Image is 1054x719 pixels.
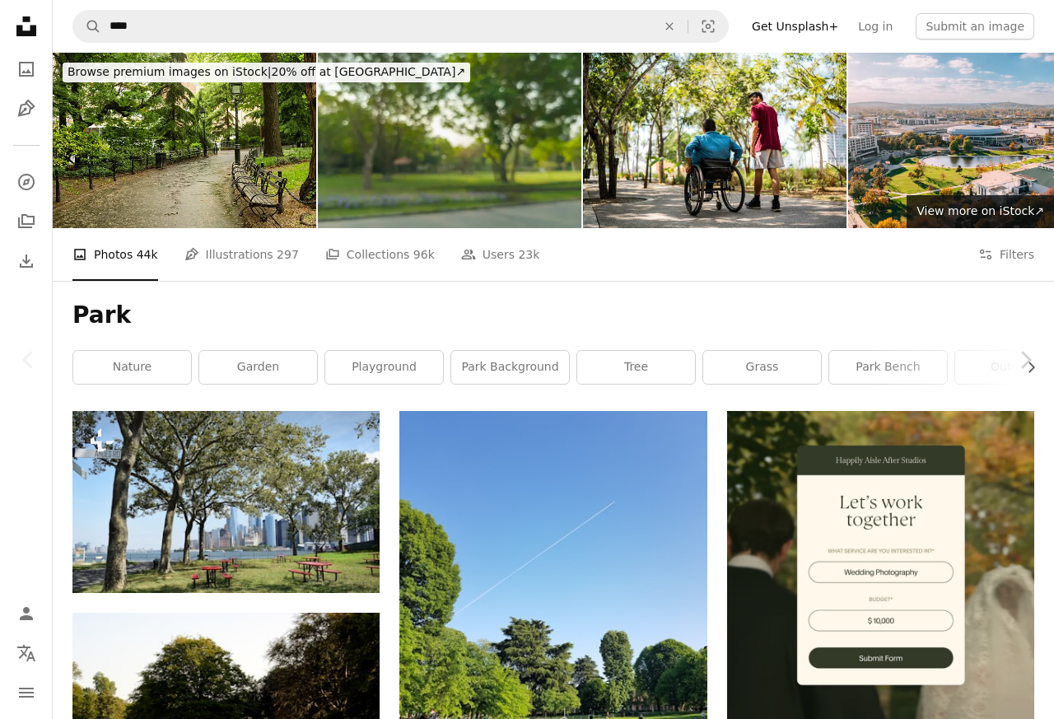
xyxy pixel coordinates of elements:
img: file-1747939393036-2c53a76c450aimage [727,411,1034,718]
img: Blurred view of a park, pond, trees and cloudless sky in the morning [318,53,581,228]
a: Collections 96k [325,228,435,281]
a: Next [996,281,1054,439]
span: 96k [413,245,435,264]
button: Language [10,637,43,670]
a: Get Unsplash+ [742,13,848,40]
button: Clear [651,11,688,42]
a: people walking on green grass field near green trees under blue sky during daytime [399,609,707,623]
a: Illustrations [10,92,43,125]
a: Browse premium images on iStock|20% off at [GEOGRAPHIC_DATA]↗ [53,53,480,92]
a: Users 23k [461,228,540,281]
a: Illustrations 297 [184,228,299,281]
a: View more on iStock↗ [907,195,1054,228]
img: Friends talking and walking on public park [583,53,846,228]
a: Log in [848,13,902,40]
a: grass [703,351,821,384]
a: Explore [10,166,43,198]
a: nature [73,351,191,384]
a: Log in / Sign up [10,597,43,630]
a: park background [451,351,569,384]
button: Filters [978,228,1034,281]
img: Washington Square Park Sidewalk on a Spring Day in NYC [53,53,316,228]
a: Download History [10,245,43,278]
span: Browse premium images on iStock | [68,65,271,78]
a: Collections [10,205,43,238]
button: Search Unsplash [73,11,101,42]
a: Photos [10,53,43,86]
a: tree [577,351,695,384]
button: Visual search [688,11,728,42]
form: Find visuals sitewide [72,10,729,43]
h1: Park [72,301,1034,330]
span: View more on iStock ↗ [916,204,1044,217]
a: garden [199,351,317,384]
img: a park with benches, trees, and a street sign [72,411,380,592]
button: Submit an image [916,13,1034,40]
button: Menu [10,676,43,709]
span: 23k [518,245,539,264]
a: playground [325,351,443,384]
a: park bench [829,351,947,384]
span: 20% off at [GEOGRAPHIC_DATA] ↗ [68,65,465,78]
span: 297 [277,245,299,264]
a: a park with benches, trees, and a street sign [72,494,380,509]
